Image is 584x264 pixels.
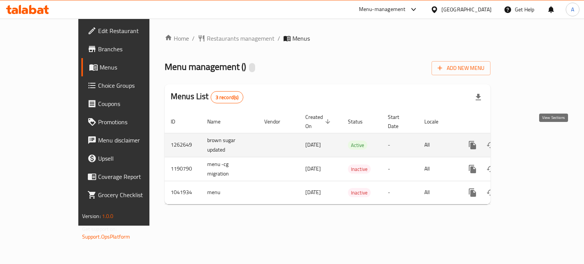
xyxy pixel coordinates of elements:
[100,63,170,72] span: Menus
[305,187,321,197] span: [DATE]
[81,22,176,40] a: Edit Restaurant
[432,61,490,75] button: Add New Menu
[382,181,418,204] td: -
[165,110,543,204] table: enhanced table
[98,81,170,90] span: Choice Groups
[463,136,482,154] button: more
[348,117,373,126] span: Status
[348,188,371,197] div: Inactive
[82,232,130,242] a: Support.OpsPlatform
[98,172,170,181] span: Coverage Report
[165,133,201,157] td: 1262649
[264,117,290,126] span: Vendor
[98,44,170,54] span: Branches
[211,94,243,101] span: 3 record(s)
[165,157,201,181] td: 1190790
[81,168,176,186] a: Coverage Report
[81,113,176,131] a: Promotions
[201,157,258,181] td: menu -cg migration
[441,5,492,14] div: [GEOGRAPHIC_DATA]
[98,136,170,145] span: Menu disclaimer
[438,63,484,73] span: Add New Menu
[463,183,482,202] button: more
[482,136,500,154] button: Change Status
[348,165,371,174] span: Inactive
[382,157,418,181] td: -
[82,211,101,221] span: Version:
[81,95,176,113] a: Coupons
[81,131,176,149] a: Menu disclaimer
[81,149,176,168] a: Upsell
[201,133,258,157] td: brown sugar updated
[82,224,117,234] span: Get support on:
[305,140,321,150] span: [DATE]
[98,117,170,126] span: Promotions
[211,91,244,103] div: Total records count
[418,181,457,204] td: All
[348,141,367,150] span: Active
[207,34,275,43] span: Restaurants management
[292,34,310,43] span: Menus
[171,117,185,126] span: ID
[418,157,457,181] td: All
[482,160,500,178] button: Change Status
[81,186,176,204] a: Grocery Checklist
[278,34,280,43] li: /
[457,110,543,133] th: Actions
[418,133,457,157] td: All
[382,133,418,157] td: -
[165,58,246,75] span: Menu management ( )
[81,76,176,95] a: Choice Groups
[81,58,176,76] a: Menus
[359,5,406,14] div: Menu-management
[98,99,170,108] span: Coupons
[207,117,230,126] span: Name
[201,181,258,204] td: menu
[469,88,487,106] div: Export file
[305,164,321,174] span: [DATE]
[388,112,409,131] span: Start Date
[165,181,201,204] td: 1041934
[102,211,114,221] span: 1.0.0
[171,91,243,103] h2: Menus List
[348,188,371,197] span: Inactive
[305,112,333,131] span: Created On
[571,5,574,14] span: A
[424,117,448,126] span: Locale
[165,34,189,43] a: Home
[192,34,195,43] li: /
[463,160,482,178] button: more
[165,34,490,43] nav: breadcrumb
[198,34,275,43] a: Restaurants management
[98,154,170,163] span: Upsell
[482,183,500,202] button: Change Status
[98,190,170,199] span: Grocery Checklist
[81,40,176,58] a: Branches
[98,26,170,35] span: Edit Restaurant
